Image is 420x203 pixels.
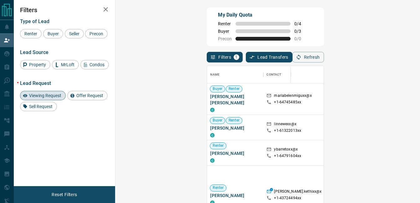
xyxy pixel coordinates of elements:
p: My Daily Quota [218,11,308,19]
div: condos.ca [210,158,215,163]
span: Condos [87,62,107,67]
div: Name [207,66,263,83]
span: 1 [234,55,239,59]
div: Offer Request [67,91,108,100]
div: Contact [263,66,313,83]
span: 0 / 4 [294,21,308,26]
div: condos.ca [210,108,215,112]
button: Reset Filters [48,189,81,200]
span: Property [27,62,48,67]
span: Precon [218,36,232,41]
span: Lead Request [20,80,51,86]
div: Condos [80,60,109,69]
button: Lead Transfers [246,52,292,62]
button: Filters1 [207,52,243,62]
div: Renter [20,29,42,38]
div: condos.ca [210,133,215,137]
p: +1- 64791604xx [274,153,301,159]
span: Renter [22,31,39,36]
span: Buyer [218,29,232,34]
span: [PERSON_NAME] [210,192,260,199]
div: Viewing Request [20,91,66,100]
span: Renter [226,118,242,123]
p: [PERSON_NAME].kethixx@x [274,189,321,196]
p: +1- 43724494xx [274,196,301,201]
div: Seller [65,29,84,38]
span: Sell Request [27,104,55,109]
span: [PERSON_NAME] [PERSON_NAME] [210,93,260,106]
span: 0 / 3 [294,29,308,34]
div: Buyer [43,29,63,38]
div: Contact [266,66,281,83]
div: Sell Request [20,102,57,111]
span: [PERSON_NAME] [210,125,260,131]
button: Refresh [292,52,324,62]
span: Buyer [210,86,225,92]
span: Renter [210,143,226,148]
div: Precon [85,29,108,38]
p: +1- 64745485xx [274,100,301,105]
p: linnewexx@x [274,121,296,128]
p: ybarretoxx@x [274,147,298,153]
span: Viewing Request [27,93,63,98]
span: [PERSON_NAME] [210,150,260,156]
div: Property [20,60,50,69]
span: Buyer [210,118,225,123]
span: Offer Request [74,93,105,98]
p: mariabelenmiguxx@x [274,93,311,100]
span: Precon [87,31,105,36]
span: Renter [226,86,242,92]
span: Renter [210,185,226,191]
span: 0 / 0 [294,36,308,41]
h2: Filters [20,6,109,14]
span: Seller [67,31,82,36]
div: Name [210,66,220,83]
span: Type of Lead [20,18,49,24]
span: MrLoft [59,62,77,67]
span: Renter [218,21,232,26]
span: Lead Source [20,49,48,55]
div: MrLoft [52,60,79,69]
p: +1- 61322013xx [274,128,301,133]
span: Buyer [45,31,61,36]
